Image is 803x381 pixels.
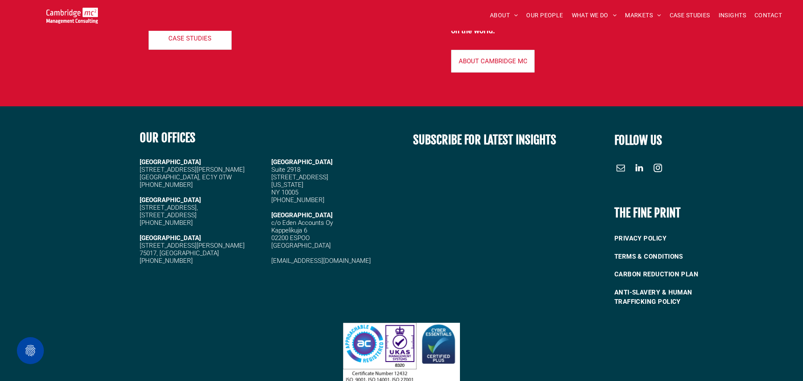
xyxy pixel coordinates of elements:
[568,9,621,22] a: WHAT WE DO
[614,162,627,176] a: email
[140,166,245,181] span: [STREET_ADDRESS][PERSON_NAME] [GEOGRAPHIC_DATA], EC1Y 0TW
[459,57,527,65] p: ABOUT CAMBRIDGE MC
[714,9,750,22] a: INSIGHTS
[614,265,729,284] a: CARBON REDUCTION PLAN
[46,8,98,24] img: Go to Homepage
[451,15,638,35] strong: Our purpose is to help our clients make a better impact on the world.
[140,196,201,204] strong: [GEOGRAPHIC_DATA]
[168,35,211,42] p: CASE STUDIES
[140,181,193,189] span: [PHONE_NUMBER]
[46,9,98,18] a: Your Business Transformed | Cambridge Management Consulting
[271,173,328,181] span: [STREET_ADDRESS]
[614,133,662,148] font: FOLLOW US
[140,234,201,242] strong: [GEOGRAPHIC_DATA]
[271,211,333,219] span: [GEOGRAPHIC_DATA]
[271,158,333,166] span: [GEOGRAPHIC_DATA]
[652,162,664,176] a: instagram
[149,27,232,50] a: CASE STUDIES
[271,196,324,204] span: [PHONE_NUMBER]
[140,219,193,227] span: [PHONE_NUMBER]
[271,189,298,196] span: NY 10005
[271,257,371,265] a: [EMAIL_ADDRESS][DOMAIN_NAME]
[522,9,567,22] a: OUR PEOPLE
[140,204,198,211] span: [STREET_ADDRESS],
[750,9,786,22] a: CONTACT
[614,230,729,248] a: PRIVACY POLICY
[621,9,665,22] a: MARKETS
[486,9,522,22] a: ABOUT
[140,130,195,145] b: OUR OFFICES
[614,284,729,311] a: ANTI-SLAVERY & HUMAN TRAFFICKING POLICY
[614,205,681,220] b: THE FINE PRINT
[140,242,245,249] span: [STREET_ADDRESS][PERSON_NAME]
[665,9,714,22] a: CASE STUDIES
[140,211,197,219] span: [STREET_ADDRESS]
[271,181,303,189] span: [US_STATE]
[451,50,535,73] a: ABOUT CAMBRIDGE MC
[140,249,219,257] span: 75017, [GEOGRAPHIC_DATA]
[633,162,646,176] a: linkedin
[140,257,193,265] span: [PHONE_NUMBER]
[271,219,333,249] span: c/o Eden Accounts Oy Kappelikuja 6 02200 ESPOO [GEOGRAPHIC_DATA]
[140,158,201,166] strong: [GEOGRAPHIC_DATA]
[614,248,729,266] a: TERMS & CONDITIONS
[271,166,300,173] span: Suite 2918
